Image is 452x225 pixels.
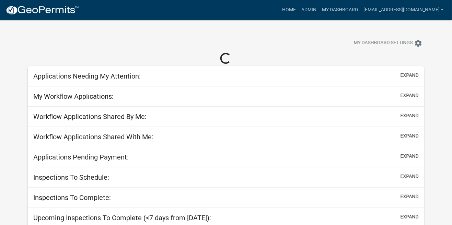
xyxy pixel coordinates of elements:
h5: Workflow Applications Shared By Me: [33,113,147,121]
h5: Applications Needing My Attention: [33,72,141,80]
h5: Inspections To Complete: [33,193,111,202]
a: My Dashboard [319,3,361,16]
h5: Workflow Applications Shared With Me: [33,133,153,141]
h5: Applications Pending Payment: [33,153,129,161]
button: My Dashboard Settingssettings [348,36,428,50]
h5: My Workflow Applications: [33,92,114,100]
h5: Inspections To Schedule: [33,173,109,181]
a: [EMAIL_ADDRESS][DOMAIN_NAME] [361,3,447,16]
button: expand [401,112,419,119]
a: Home [279,3,299,16]
h5: Upcoming Inspections To Complete (<7 days from [DATE]): [33,214,211,222]
span: My Dashboard Settings [354,39,413,47]
button: expand [401,92,419,99]
button: expand [401,72,419,79]
button: expand [401,193,419,200]
i: settings [414,39,422,47]
a: Admin [299,3,319,16]
button: expand [401,153,419,160]
button: expand [401,173,419,180]
button: expand [401,132,419,140]
button: expand [401,213,419,221]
